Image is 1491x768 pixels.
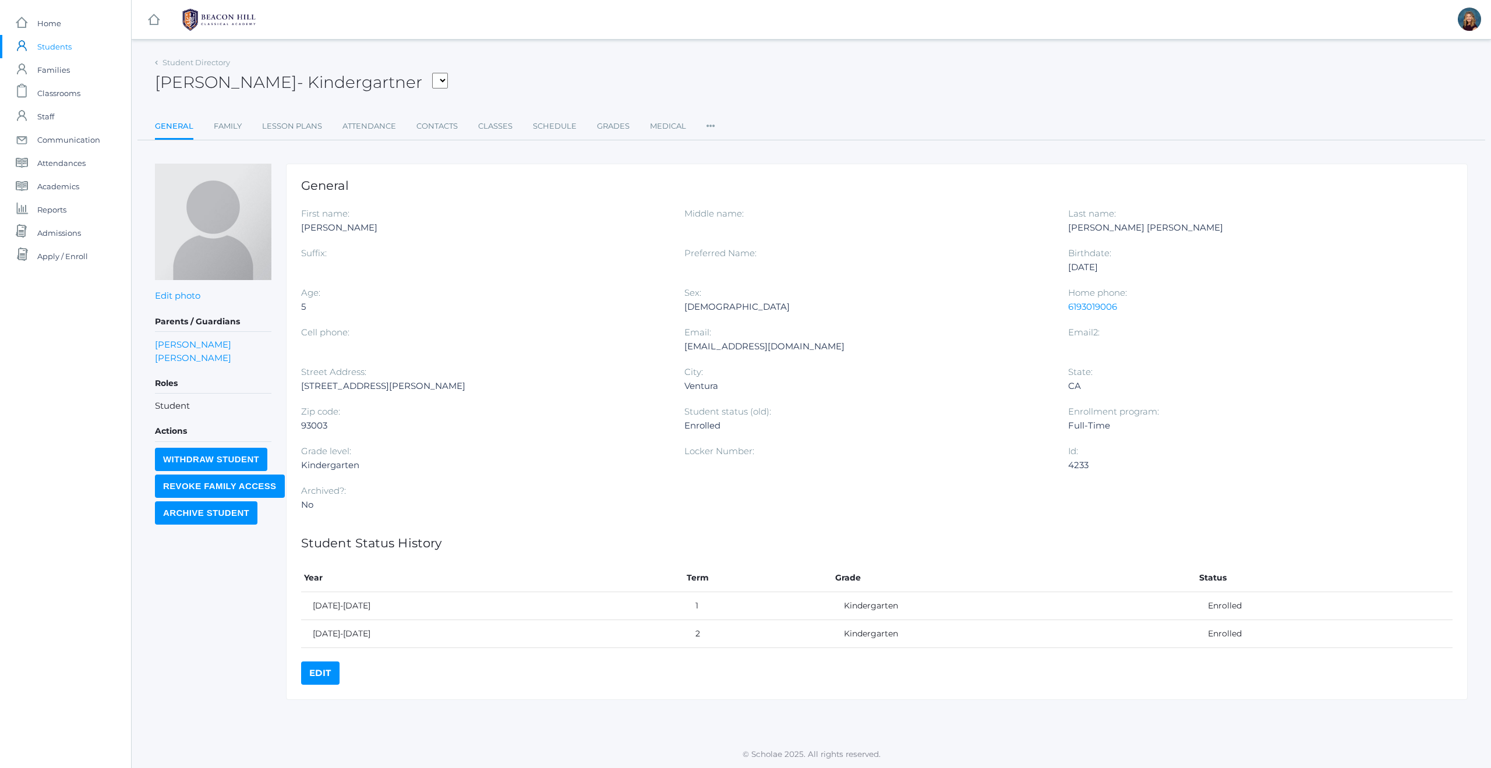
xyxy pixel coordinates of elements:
span: Academics [37,175,79,198]
td: Enrolled [1196,592,1453,620]
label: Preferred Name: [684,247,757,259]
div: [DEMOGRAPHIC_DATA] [684,300,1050,314]
img: Ian Serafini Pozzi [155,164,271,280]
div: Ventura [684,379,1050,393]
th: Status [1196,564,1453,592]
th: Term [684,564,832,592]
div: [PERSON_NAME] [301,221,667,235]
span: Classrooms [37,82,80,105]
label: Cell phone: [301,327,349,338]
label: Enrollment program: [1068,406,1159,417]
div: No [301,498,667,512]
td: Enrolled [1196,620,1453,648]
label: Archived?: [301,485,346,496]
a: Attendance [342,115,396,138]
th: Grade [832,564,1196,592]
span: Home [37,12,61,35]
div: Kindergarten [301,458,667,472]
th: Year [301,564,684,592]
label: Student status (old): [684,406,771,417]
div: [EMAIL_ADDRESS][DOMAIN_NAME] [684,339,1050,353]
span: Admissions [37,221,81,245]
label: First name: [301,208,349,219]
a: Medical [650,115,686,138]
div: [PERSON_NAME] [PERSON_NAME] [1068,221,1434,235]
div: 4233 [1068,458,1434,472]
a: Edit photo [155,290,200,301]
div: [DATE] [1068,260,1434,274]
a: Schedule [533,115,577,138]
a: Family [214,115,242,138]
span: Apply / Enroll [37,245,88,268]
a: 6193019006 [1068,301,1117,312]
a: General [155,115,193,140]
td: 1 [684,592,832,620]
label: Home phone: [1068,287,1127,298]
a: Grades [597,115,630,138]
h5: Parents / Guardians [155,312,271,332]
div: 5 [301,300,667,314]
div: CA [1068,379,1434,393]
h1: Student Status History [301,536,1453,550]
div: Full-Time [1068,419,1434,433]
h5: Actions [155,422,271,441]
a: Lesson Plans [262,115,322,138]
span: - Kindergartner [297,72,422,92]
label: Id: [1068,445,1078,456]
td: [DATE]-[DATE] [301,592,684,620]
span: Reports [37,198,66,221]
span: Families [37,58,70,82]
label: Sex: [684,287,701,298]
span: Attendances [37,151,86,175]
div: [STREET_ADDRESS][PERSON_NAME] [301,379,667,393]
input: Revoke Family Access [155,475,285,498]
a: Student Directory [162,58,230,67]
label: City: [684,366,703,377]
a: [PERSON_NAME] [155,351,231,364]
label: Street Address: [301,366,366,377]
td: [DATE]-[DATE] [301,620,684,648]
img: BHCALogos-05-308ed15e86a5a0abce9b8dd61676a3503ac9727e845dece92d48e8588c001991.png [175,5,263,34]
label: Locker Number: [684,445,754,456]
h5: Roles [155,374,271,394]
input: Withdraw Student [155,448,267,471]
p: © Scholae 2025. All rights reserved. [132,748,1491,760]
span: Staff [37,105,54,128]
td: Kindergarten [832,592,1196,620]
span: Communication [37,128,100,151]
a: [PERSON_NAME] [155,338,231,351]
td: Kindergarten [832,620,1196,648]
div: 93003 [301,419,667,433]
td: 2 [684,620,832,648]
a: Edit [301,661,340,685]
h2: [PERSON_NAME] [155,73,448,91]
label: Last name: [1068,208,1116,219]
label: Zip code: [301,406,340,417]
h1: General [301,179,1453,192]
label: Birthdate: [1068,247,1111,259]
label: State: [1068,366,1093,377]
a: Classes [478,115,513,138]
li: Student [155,399,271,413]
label: Age: [301,287,320,298]
label: Suffix: [301,247,327,259]
input: Archive Student [155,501,257,525]
label: Email2: [1068,327,1100,338]
div: Enrolled [684,419,1050,433]
a: Contacts [416,115,458,138]
label: Middle name: [684,208,744,219]
span: Students [37,35,72,58]
label: Email: [684,327,711,338]
div: Lindsay Leeds [1458,8,1481,31]
label: Grade level: [301,445,351,456]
